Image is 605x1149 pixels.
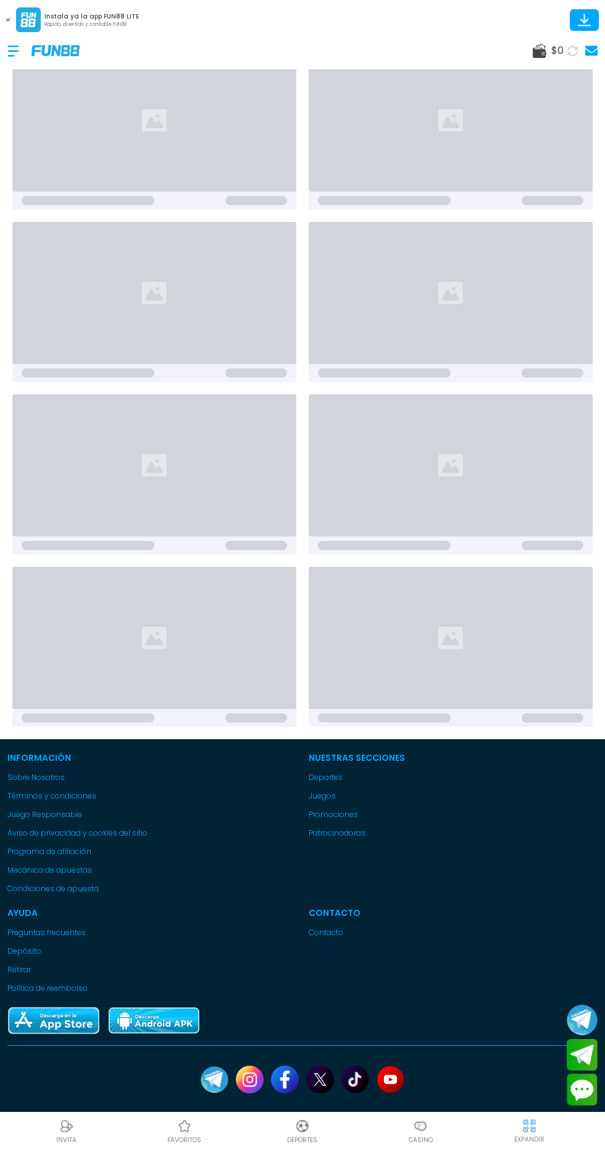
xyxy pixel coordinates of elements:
a: DeportesDeportesDeportes [243,1117,361,1145]
p: EXPANDIR [514,1135,544,1144]
a: Condiciones de apuesta [7,883,296,894]
a: Depósito [7,946,296,957]
a: Preguntas frecuentes [7,927,296,938]
a: Retirar [7,964,296,975]
button: Join telegram [567,1039,598,1071]
button: Juegos [309,791,336,802]
p: Contacto [309,907,598,920]
button: Join telegram channel [567,1004,598,1036]
a: Política de reembolso [7,983,296,994]
img: Play Store [107,1006,200,1035]
img: hide [522,1118,537,1134]
img: App Store [7,1006,100,1035]
p: Deportes [287,1135,317,1145]
a: Términos y condiciones [7,791,296,802]
img: Referral [59,1119,74,1134]
a: ReferralReferralINVITA [7,1117,125,1145]
img: Deportes [295,1119,310,1134]
a: Sobre Nosotros [7,772,296,783]
a: Programa de afiliación [7,846,296,857]
img: App Logo [16,7,41,32]
a: Aviso de privacidad y cookies del sitio [7,828,296,839]
p: Casino [409,1135,433,1145]
p: Instala ya la app FUN88 LITE [44,12,139,21]
p: Información [7,752,296,765]
a: Juego Responsable [7,809,296,820]
img: Casino Favoritos [177,1119,192,1134]
p: Rápido, divertido y confiable FUN88 [44,21,139,28]
a: Contacto [309,927,598,938]
p: INVITA [56,1135,77,1145]
button: Contact customer service [567,1074,598,1106]
span: $ 0 [551,43,564,58]
p: favoritos [167,1135,201,1145]
a: Mecánica de apuestas [7,865,296,876]
a: Casino FavoritosCasino Favoritosfavoritos [125,1117,243,1145]
img: Company Logo [31,45,80,56]
a: CasinoCasinoCasino [362,1117,480,1145]
a: Patrocinadoras [309,828,598,839]
a: Deportes [309,772,598,783]
p: Nuestras Secciones [309,752,598,765]
p: Ayuda [7,907,296,920]
img: Casino [413,1119,428,1134]
a: Promociones [309,809,598,820]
